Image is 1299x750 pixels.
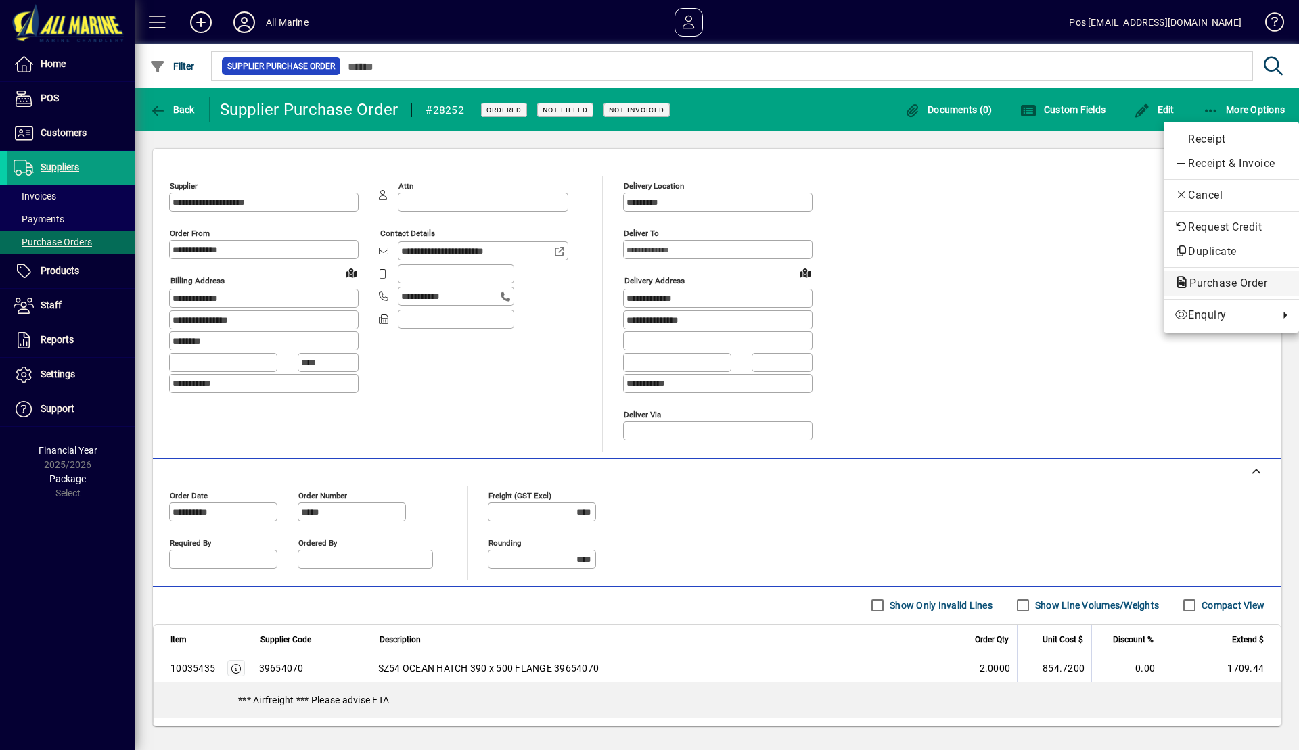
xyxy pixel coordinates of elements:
span: Receipt [1175,131,1288,147]
span: Enquiry [1175,307,1272,323]
span: Cancel [1175,187,1288,204]
span: Receipt & Invoice [1175,156,1288,172]
span: Request Credit [1175,219,1288,235]
span: Purchase Order [1175,277,1274,289]
span: Duplicate [1175,243,1288,260]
